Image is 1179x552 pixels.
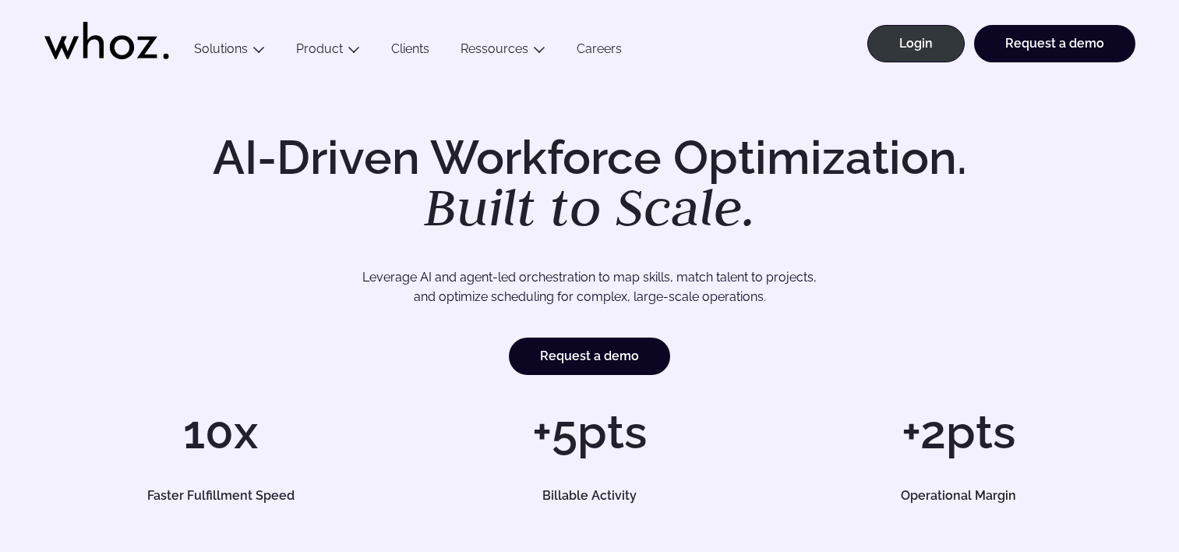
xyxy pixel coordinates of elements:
h5: Operational Margin [800,490,1117,502]
h1: +2pts [782,409,1135,455]
h1: 10x [44,409,397,455]
em: Built to Scale. [424,172,756,241]
a: Product [296,41,343,56]
button: Ressources [445,41,561,62]
a: Careers [561,41,637,62]
a: Request a demo [509,338,670,375]
a: Ressources [461,41,528,56]
button: Product [281,41,376,62]
h1: +5pts [413,409,766,455]
a: Login [867,25,965,62]
button: Solutions [178,41,281,62]
h1: AI-Driven Workforce Optimization. [191,134,989,234]
h5: Faster Fulfillment Speed [62,490,379,502]
h5: Billable Activity [431,490,749,502]
a: Clients [376,41,445,62]
p: Leverage AI and agent-led orchestration to map skills, match talent to projects, and optimize sch... [99,267,1081,307]
a: Request a demo [974,25,1135,62]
